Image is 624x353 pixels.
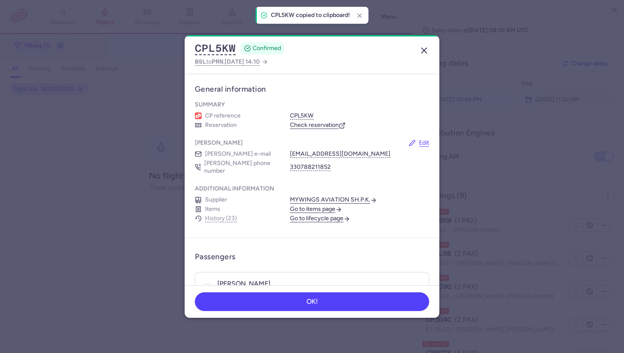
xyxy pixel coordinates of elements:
[290,196,377,204] a: MYWINGS AVIATION SH.P.K.
[195,56,268,67] a: BSLtoPRN,[DATE] 14:10
[290,121,346,129] a: Check reservation
[290,112,314,120] button: CPL5KW
[195,42,236,55] button: CPL5KW
[290,205,342,213] a: Go to items page
[195,252,236,262] h3: Passengers
[195,185,274,193] h4: Additional information
[195,292,429,311] button: OK!
[205,205,220,213] span: Items
[195,112,202,119] figure: 1L airline logo
[290,163,331,171] button: 330788211852
[205,121,237,129] span: Reservation
[205,112,241,120] span: CP reference
[205,196,227,204] span: Supplier
[290,215,350,222] a: Go to lifecycle page
[253,44,281,53] span: CONFIRMED
[212,58,223,65] span: PRN
[195,101,225,109] h4: Summary
[195,58,206,65] span: BSL
[205,215,237,222] button: History (23)
[225,58,260,65] span: [DATE] 14:10
[204,160,280,175] span: [PERSON_NAME] phone number
[409,139,429,147] button: Edit
[195,139,243,147] h4: [PERSON_NAME]
[195,84,429,94] h3: General information
[205,150,271,158] span: [PERSON_NAME] e-mail
[290,150,391,158] button: [EMAIL_ADDRESS][DOMAIN_NAME]
[306,298,318,305] span: OK!
[195,56,260,67] span: to ,
[217,280,270,288] h4: [PERSON_NAME]
[271,12,350,19] h4: CPL5KW copied to clipboard!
